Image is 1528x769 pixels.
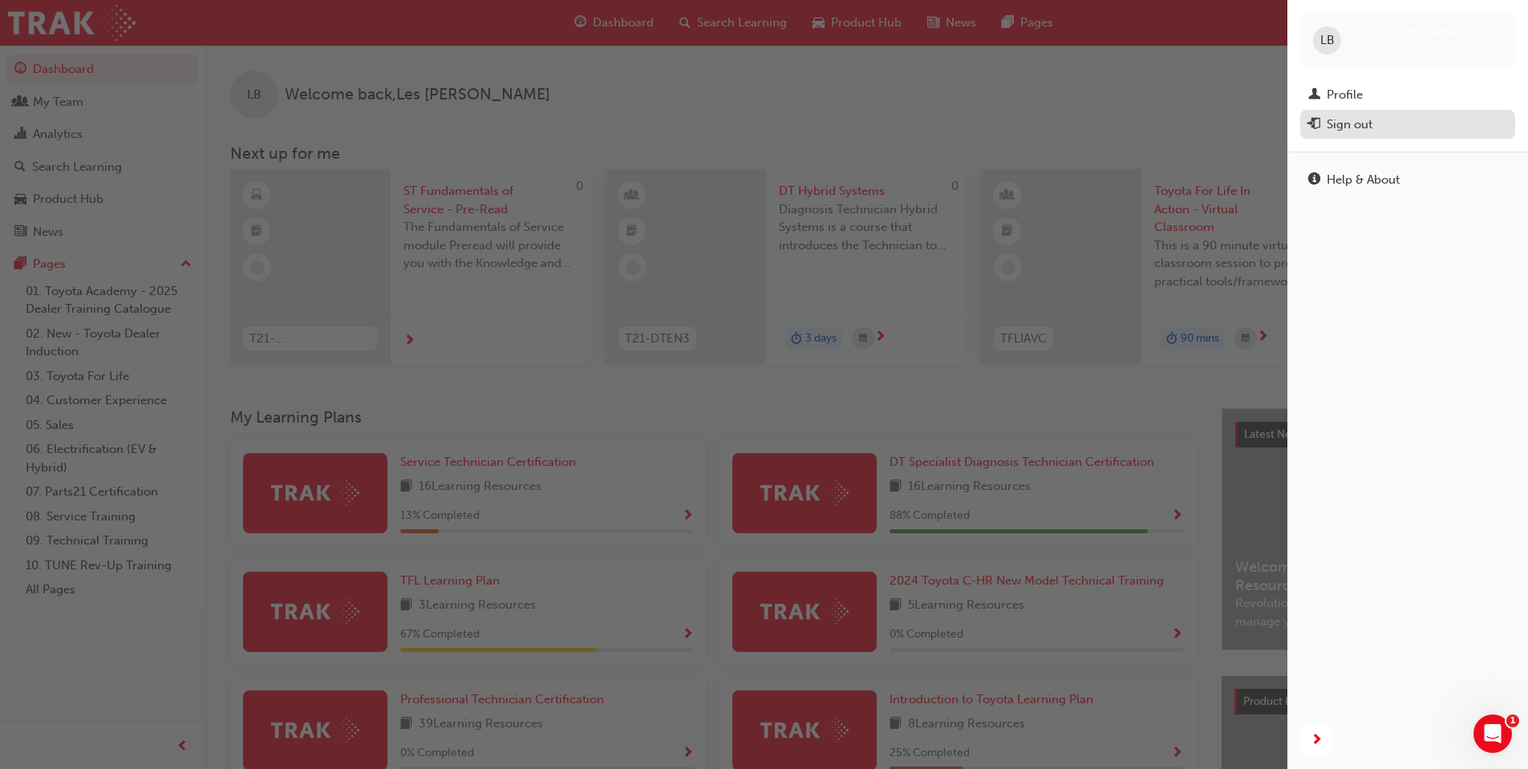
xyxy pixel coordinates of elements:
span: info-icon [1308,173,1320,188]
button: Sign out [1300,110,1515,140]
span: 358221 [1348,41,1384,55]
span: 1 [1506,714,1519,727]
div: Sign out [1327,115,1372,134]
span: exit-icon [1308,118,1320,132]
a: Help & About [1300,165,1515,195]
span: man-icon [1308,88,1320,103]
span: Les [PERSON_NAME] [1348,26,1465,40]
div: Help & About [1327,171,1400,189]
span: next-icon [1311,731,1323,751]
span: LB [1320,31,1335,50]
a: Profile [1300,80,1515,110]
iframe: Intercom live chat [1473,714,1512,753]
div: Profile [1327,86,1363,104]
